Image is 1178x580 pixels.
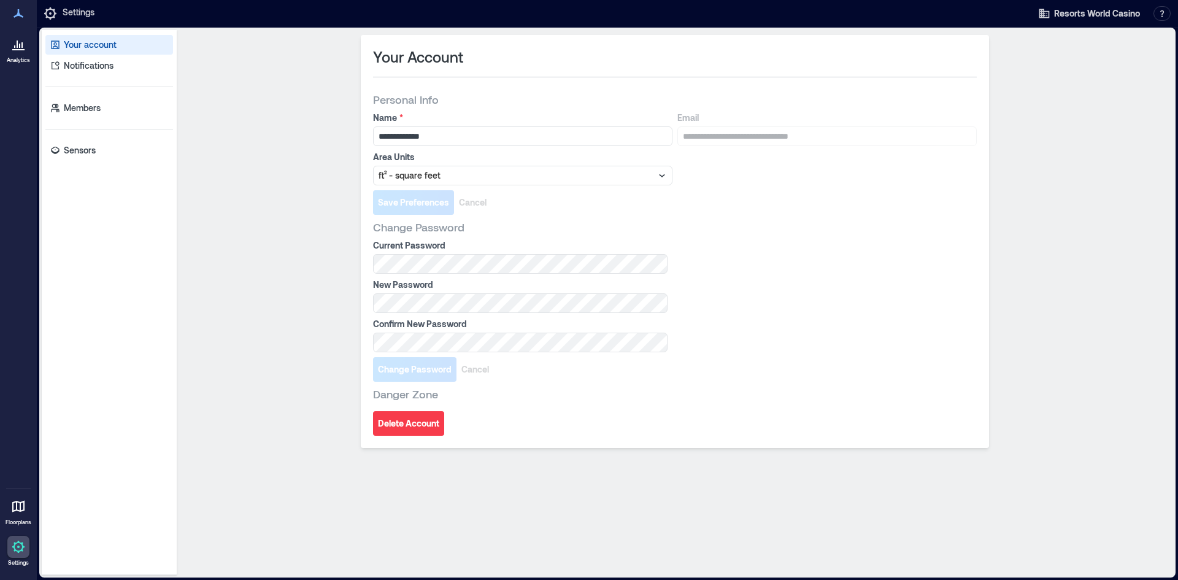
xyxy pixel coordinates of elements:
[2,492,35,530] a: Floorplans
[677,112,974,124] label: Email
[373,387,438,401] span: Danger Zone
[461,363,489,376] span: Cancel
[64,144,96,157] p: Sensors
[373,92,439,107] span: Personal Info
[45,35,173,55] a: Your account
[8,559,29,566] p: Settings
[63,6,94,21] p: Settings
[45,56,173,75] a: Notifications
[4,532,33,570] a: Settings
[373,151,670,163] label: Area Units
[3,29,34,68] a: Analytics
[45,98,173,118] a: Members
[373,47,463,67] span: Your Account
[45,141,173,160] a: Sensors
[64,102,101,114] p: Members
[373,357,456,382] button: Change Password
[378,363,452,376] span: Change Password
[373,239,665,252] label: Current Password
[373,279,665,291] label: New Password
[64,39,117,51] p: Your account
[373,411,444,436] button: Delete Account
[373,318,665,330] label: Confirm New Password
[378,196,449,209] span: Save Preferences
[459,196,487,209] span: Cancel
[378,417,439,430] span: Delete Account
[456,357,494,382] button: Cancel
[1034,4,1144,23] button: Resorts World Casino
[7,56,30,64] p: Analytics
[373,220,464,234] span: Change Password
[64,60,114,72] p: Notifications
[373,190,454,215] button: Save Preferences
[373,112,670,124] label: Name
[6,519,31,526] p: Floorplans
[1054,7,1140,20] span: Resorts World Casino
[454,190,491,215] button: Cancel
